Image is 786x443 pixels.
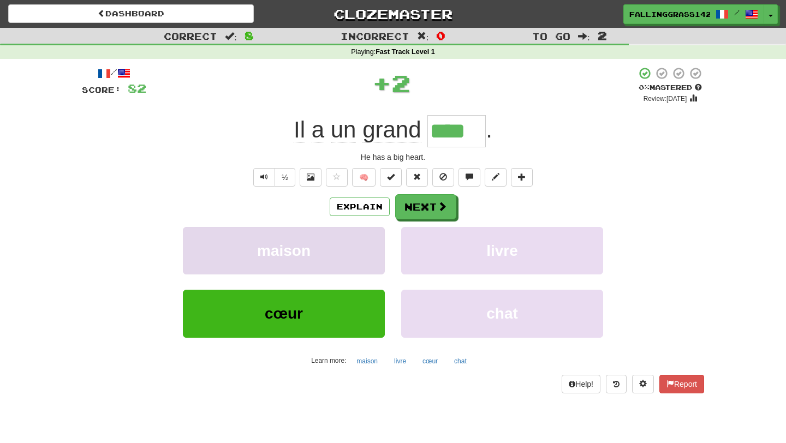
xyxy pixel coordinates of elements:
[362,117,421,143] span: grand
[331,117,356,143] span: un
[562,375,600,393] button: Help!
[352,168,376,187] button: 🧠
[225,32,237,41] span: :
[436,29,445,42] span: 0
[486,305,518,322] span: chat
[270,4,516,23] a: Clozemaster
[395,194,456,219] button: Next
[251,168,295,187] div: Text-to-speech controls
[458,168,480,187] button: Discuss sentence (alt+u)
[485,168,507,187] button: Edit sentence (alt+d)
[623,4,764,24] a: FallingGrass1427 /
[164,31,217,41] span: Correct
[311,357,346,364] small: Learn more:
[636,83,704,93] div: Mastered
[448,353,473,369] button: chat
[639,83,650,92] span: 0 %
[380,168,402,187] button: Set this sentence to 100% Mastered (alt+m)
[644,95,687,103] small: Review: [DATE]
[659,375,704,393] button: Report
[578,32,590,41] span: :
[183,290,385,337] button: cœur
[376,48,435,56] strong: Fast Track Level 1
[417,32,429,41] span: :
[326,168,348,187] button: Favorite sentence (alt+f)
[606,375,627,393] button: Round history (alt+y)
[511,168,533,187] button: Add to collection (alt+a)
[82,85,121,94] span: Score:
[532,31,570,41] span: To go
[401,290,603,337] button: chat
[629,9,710,19] span: FallingGrass1427
[391,69,410,97] span: 2
[183,227,385,274] button: maison
[406,168,428,187] button: Reset to 0% Mastered (alt+r)
[598,29,607,42] span: 2
[486,117,492,142] span: .
[257,242,311,259] span: maison
[388,353,412,369] button: livre
[265,305,303,322] span: cœur
[128,81,146,95] span: 82
[294,117,305,143] span: Il
[486,242,518,259] span: livre
[8,4,254,23] a: Dashboard
[275,168,295,187] button: ½
[312,117,324,143] span: a
[416,353,444,369] button: cœur
[245,29,254,42] span: 8
[330,197,390,216] button: Explain
[432,168,454,187] button: Ignore sentence (alt+i)
[350,353,384,369] button: maison
[372,67,391,99] span: +
[82,152,704,163] div: He has a big heart.
[300,168,321,187] button: Show image (alt+x)
[401,227,603,274] button: livre
[341,31,409,41] span: Incorrect
[734,9,740,16] span: /
[253,168,275,187] button: Play sentence audio (ctl+space)
[82,67,146,80] div: /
